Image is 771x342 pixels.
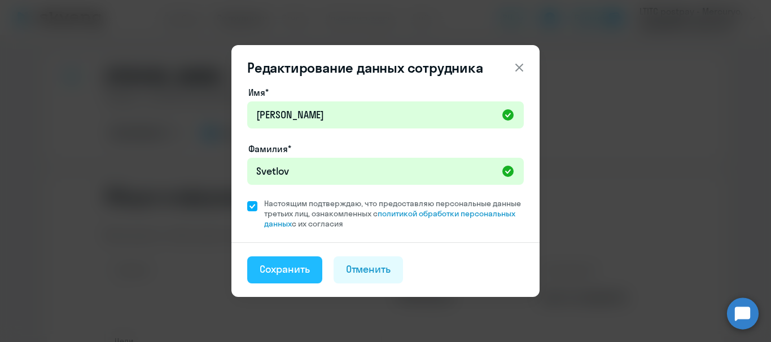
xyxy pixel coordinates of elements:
div: Отменить [346,262,391,277]
button: Отменить [334,256,404,283]
div: Сохранить [260,262,310,277]
button: Сохранить [247,256,322,283]
span: Настоящим подтверждаю, что предоставляю персональные данные третьих лиц, ознакомленных с с их сог... [264,198,524,229]
label: Фамилия* [248,142,291,156]
a: политикой обработки персональных данных [264,208,515,229]
header: Редактирование данных сотрудника [231,59,540,77]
